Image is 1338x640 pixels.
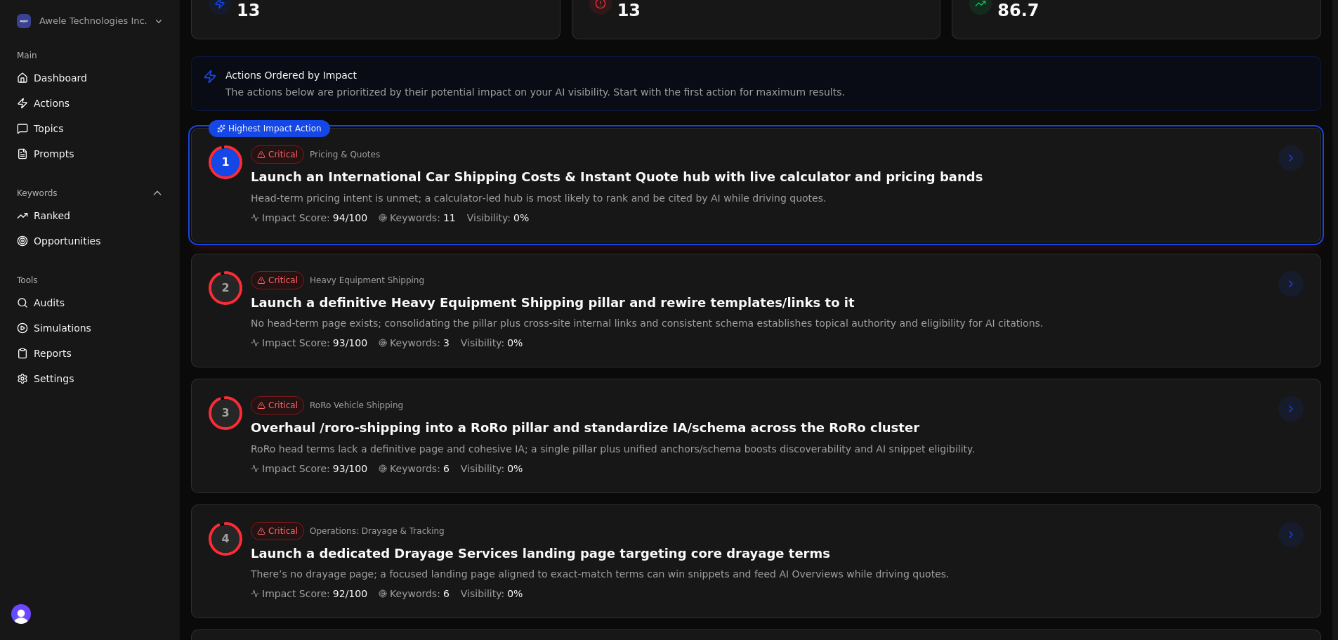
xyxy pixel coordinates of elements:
p: No head‑term page exists; consolidating the pillar plus cross‑site internal links and consistent ... [251,316,1043,330]
span: Impact Score: [262,211,330,225]
button: Keywords [11,182,169,204]
span: Topics [34,122,64,136]
span: Keywords: [390,587,440,601]
span: Visibility: [461,587,504,601]
a: Ranked [11,204,169,227]
a: Actions [11,92,169,115]
div: Highest Impact Action [209,120,330,137]
span: Impact Score: [262,336,330,350]
div: Critical [251,145,304,164]
div: Rank 4, Impact 92% [211,525,240,553]
div: Critical [251,396,304,414]
span: 0 % [513,211,529,225]
span: Ranked [34,209,70,223]
span: Settings [34,372,74,386]
a: Dashboard [11,67,169,89]
a: Topics [11,117,169,140]
a: Opportunities [11,230,169,252]
button: Open user button [11,604,31,624]
h3: Launch a definitive Heavy Equipment Shipping pillar and rewire templates/links to it [251,295,1043,311]
span: Impact Score: [262,462,330,476]
span: 93 /100 [333,336,367,350]
span: Impact Score: [262,587,330,601]
a: Highest Impact ActionRank 1, Impact 94%CriticalPricing & QuotesLaunch an International Car Shippi... [191,128,1321,242]
a: Rank 3, Impact 93%CriticalRoRo Vehicle ShippingOverhaul /roro-shipping into a RoRo pillar and sta... [191,379,1321,493]
span: 3 [443,336,450,350]
img: Awele Technologies Inc. [17,14,31,28]
div: Rank 1, Impact 94% [211,148,240,176]
p: RoRo head terms lack a definitive page and cohesive IA; a single pillar plus unified anchors/sche... [251,442,975,456]
div: Rank 2, Impact 93% [211,274,240,302]
p: There’s no drayage page; a focused landing page aligned to exact‑match terms can win snippets and... [251,567,950,581]
span: 93 /100 [333,462,367,476]
div: Main [11,44,169,67]
span: 0 % [507,587,523,601]
span: 6 [443,462,450,476]
button: RoRo Vehicle Shipping [310,400,403,411]
a: Settings [11,367,169,390]
span: Opportunities [34,234,101,248]
span: Awele Technologies Inc. [39,15,147,27]
img: 's logo [11,604,31,624]
span: Simulations [34,321,91,335]
p: Actions Ordered by Impact [225,68,845,82]
h3: Launch a dedicated Drayage Services landing page targeting core drayage terms [251,546,950,562]
span: Audits [34,296,65,310]
a: Audits [11,292,169,314]
span: Keywords: [390,336,440,350]
div: Critical [251,271,304,289]
div: Tools [11,269,169,292]
span: Keywords: [390,211,440,225]
span: 0 % [507,336,523,350]
span: Visibility: [461,462,504,476]
span: Keywords: [390,462,440,476]
a: Rank 2, Impact 93%CriticalHeavy Equipment ShippingLaunch a definitive Heavy Equipment Shipping pi... [191,254,1321,368]
h3: Overhaul /roro-shipping into a RoRo pillar and standardize IA/schema across the RoRo cluster [251,420,975,436]
span: 11 [443,211,456,225]
h3: Launch an International Car Shipping Costs & Instant Quote hub with live calculator and pricing b... [251,169,983,185]
a: Simulations [11,317,169,339]
span: Visibility: [461,336,504,350]
span: 0 % [507,462,523,476]
span: Prompts [34,147,74,161]
p: Head‑term pricing intent is unmet; a calculator‑led hub is most likely to rank and be cited by AI... [251,191,983,205]
span: 92 /100 [333,587,367,601]
button: Operations: Drayage & Tracking [310,525,445,537]
span: Dashboard [34,71,87,85]
span: 6 [443,587,450,601]
a: Prompts [11,143,169,165]
div: Critical [251,522,304,540]
button: Open organization switcher [11,11,170,31]
a: Reports [11,342,169,365]
p: The actions below are prioritized by their potential impact on your AI visibility. Start with the... [225,85,845,99]
span: 94 /100 [333,211,367,225]
button: Heavy Equipment Shipping [310,275,424,286]
span: Visibility: [467,211,511,225]
span: Actions [34,96,70,110]
span: Reports [34,346,72,360]
button: Pricing & Quotes [310,149,380,160]
a: Rank 4, Impact 92%CriticalOperations: Drayage & TrackingLaunch a dedicated Drayage Services landi... [191,504,1321,619]
div: Rank 3, Impact 93% [211,399,240,427]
